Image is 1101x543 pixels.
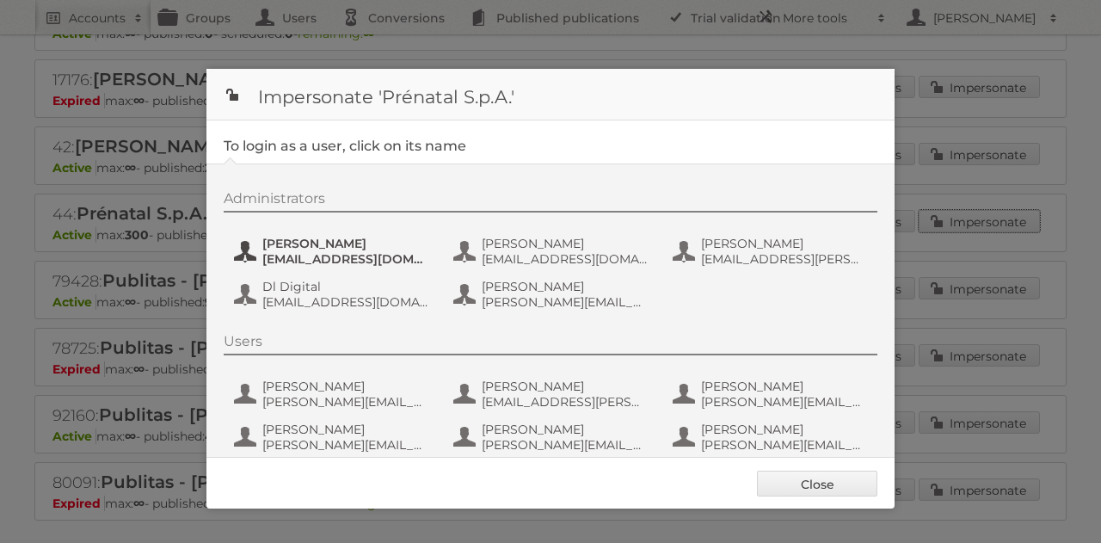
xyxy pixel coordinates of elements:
button: [PERSON_NAME] [EMAIL_ADDRESS][PERSON_NAME][DOMAIN_NAME] [452,377,654,411]
button: [PERSON_NAME] [PERSON_NAME][EMAIL_ADDRESS][PERSON_NAME][DOMAIN_NAME] [452,420,654,454]
span: [PERSON_NAME] [482,279,649,294]
button: Dl Digital [EMAIL_ADDRESS][DOMAIN_NAME] [232,277,434,312]
button: [PERSON_NAME] [PERSON_NAME][EMAIL_ADDRESS][PERSON_NAME][DOMAIN_NAME] [671,420,873,454]
span: [PERSON_NAME][EMAIL_ADDRESS][PERSON_NAME][DOMAIN_NAME] [262,437,429,453]
span: [PERSON_NAME] [482,236,649,251]
span: [PERSON_NAME][EMAIL_ADDRESS][PERSON_NAME][DOMAIN_NAME] [701,437,868,453]
span: [EMAIL_ADDRESS][DOMAIN_NAME] [482,251,649,267]
button: [PERSON_NAME] [EMAIL_ADDRESS][DOMAIN_NAME] [452,234,654,268]
span: [PERSON_NAME] [262,422,429,437]
span: [PERSON_NAME] [701,236,868,251]
span: [PERSON_NAME][EMAIL_ADDRESS][DOMAIN_NAME] [482,294,649,310]
span: [PERSON_NAME] [482,379,649,394]
span: [PERSON_NAME] [701,422,868,437]
span: [PERSON_NAME][EMAIL_ADDRESS][PERSON_NAME][DOMAIN_NAME] [482,437,649,453]
div: Administrators [224,190,877,213]
span: [PERSON_NAME] [701,379,868,394]
legend: To login as a user, click on its name [224,138,466,154]
span: [EMAIL_ADDRESS][PERSON_NAME][DOMAIN_NAME] [482,394,649,410]
h1: Impersonate 'Prénatal S.p.A.' [206,69,895,120]
span: [EMAIL_ADDRESS][PERSON_NAME][DOMAIN_NAME] [701,251,868,267]
div: Users [224,333,877,355]
button: [PERSON_NAME] [PERSON_NAME][EMAIL_ADDRESS][DOMAIN_NAME] [452,277,654,312]
a: Close [757,471,877,497]
span: [PERSON_NAME] [262,379,429,394]
span: [EMAIL_ADDRESS][DOMAIN_NAME] [262,294,429,310]
button: [PERSON_NAME] [EMAIL_ADDRESS][DOMAIN_NAME] [232,234,434,268]
span: [PERSON_NAME] [262,236,429,251]
span: [PERSON_NAME] [482,422,649,437]
button: [PERSON_NAME] [EMAIL_ADDRESS][PERSON_NAME][DOMAIN_NAME] [671,234,873,268]
button: [PERSON_NAME] [PERSON_NAME][EMAIL_ADDRESS][PERSON_NAME][DOMAIN_NAME] [232,420,434,454]
span: [PERSON_NAME][EMAIL_ADDRESS][PERSON_NAME][DOMAIN_NAME] [701,394,868,410]
button: [PERSON_NAME] [PERSON_NAME][EMAIL_ADDRESS][PERSON_NAME][DOMAIN_NAME] [671,377,873,411]
span: [PERSON_NAME][EMAIL_ADDRESS][DOMAIN_NAME] [262,394,429,410]
button: [PERSON_NAME] [PERSON_NAME][EMAIL_ADDRESS][DOMAIN_NAME] [232,377,434,411]
span: [EMAIL_ADDRESS][DOMAIN_NAME] [262,251,429,267]
span: Dl Digital [262,279,429,294]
